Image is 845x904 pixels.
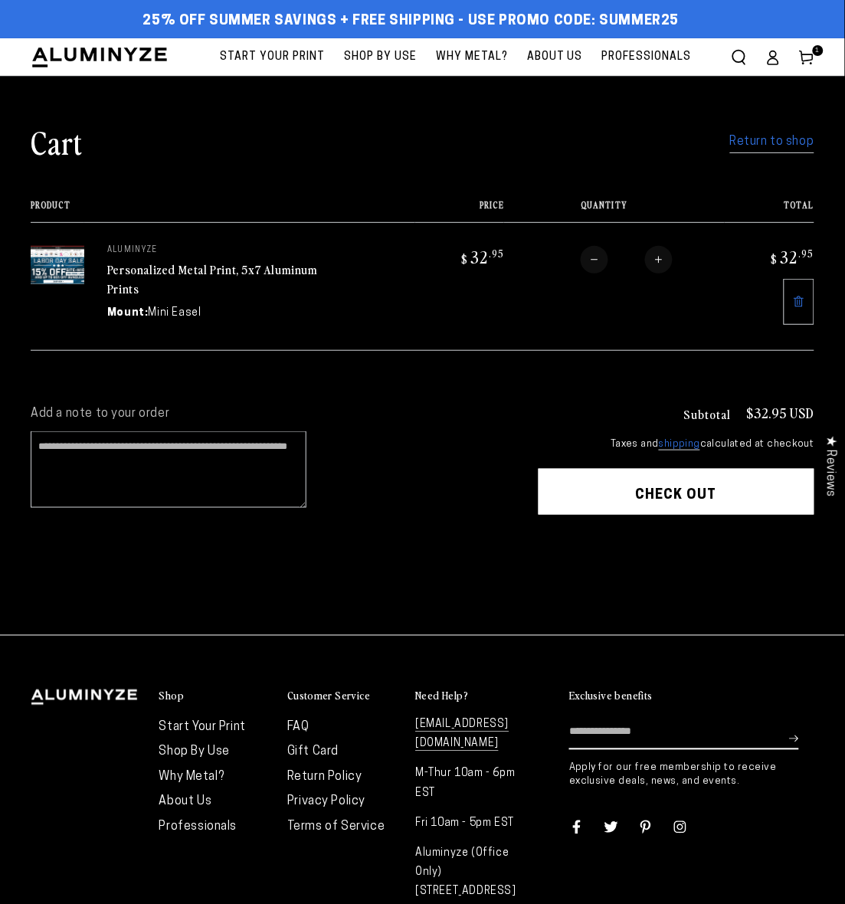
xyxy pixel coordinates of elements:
a: Privacy Policy [287,796,365,808]
h2: Need Help? [415,689,468,703]
summary: Search our site [722,41,756,74]
span: $ [771,251,778,267]
sup: .95 [799,247,814,260]
button: Subscribe [789,716,799,762]
p: Apply for our free membership to receive exclusive deals, news, and events. [569,762,814,789]
span: 25% off Summer Savings + Free Shipping - Use Promo Code: SUMMER25 [143,13,680,30]
a: Professionals [159,821,237,834]
span: $ [461,251,468,267]
p: Fri 10am - 5pm EST [415,814,528,834]
p: aluminyze [107,246,337,255]
p: Aluminyze (Office Only) [STREET_ADDRESS] [415,844,528,902]
img: Aluminyze [31,46,169,69]
span: Professionals [602,47,692,67]
span: About Us [527,47,583,67]
a: [EMAIL_ADDRESS][DOMAIN_NAME] [415,719,509,752]
summary: Shop [159,689,271,704]
a: Return to shop [730,131,814,153]
button: Check out [539,469,814,515]
img: 5"x7" Rectangle Silver Glossy Aluminyzed Photo [31,246,84,284]
a: shipping [659,439,700,450]
span: Shop By Use [344,47,417,67]
a: About Us [159,796,211,808]
div: Click to open Judge.me floating reviews tab [816,424,845,509]
p: M-Thur 10am - 6pm EST [415,765,528,803]
bdi: 32 [769,246,814,267]
h2: Shop [159,689,184,703]
input: Quantity for Personalized Metal Print, 5x7 Aluminum Prints [608,246,645,273]
iframe: PayPal-paypal [539,544,814,577]
a: FAQ [287,722,310,734]
span: 1 [816,45,820,56]
a: Why Metal? [159,771,224,784]
a: About Us [519,38,591,76]
th: Product [31,200,415,222]
h2: Customer Service [287,689,370,703]
h2: Exclusive benefits [569,689,653,703]
bdi: 32 [459,246,504,267]
h3: Subtotal [684,408,732,420]
summary: Exclusive benefits [569,689,814,704]
dt: Mount: [107,305,149,321]
summary: Customer Service [287,689,400,704]
a: Gift Card [287,746,339,758]
label: Add a note to your order [31,406,508,422]
a: Terms of Service [287,821,385,834]
span: Start Your Print [220,47,325,67]
a: Shop By Use [336,38,424,76]
h1: Cart [31,122,83,162]
a: Personalized Metal Print, 5x7 Aluminum Prints [107,260,318,297]
sup: .95 [489,247,504,260]
dd: Mini Easel [149,305,201,321]
a: Professionals [594,38,699,76]
a: Remove 5"x7" Rectangle Silver Glossy Aluminyzed Photo [784,279,814,325]
a: Start Your Print [159,722,246,734]
th: Price [415,200,505,222]
th: Total [725,200,814,222]
a: Return Policy [287,771,362,784]
a: Shop By Use [159,746,230,758]
small: Taxes and calculated at checkout [539,437,814,452]
th: Quantity [504,200,725,222]
p: $32.95 USD [747,406,814,420]
summary: Need Help? [415,689,528,704]
span: Why Metal? [436,47,508,67]
a: Start Your Print [212,38,332,76]
a: Why Metal? [428,38,516,76]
